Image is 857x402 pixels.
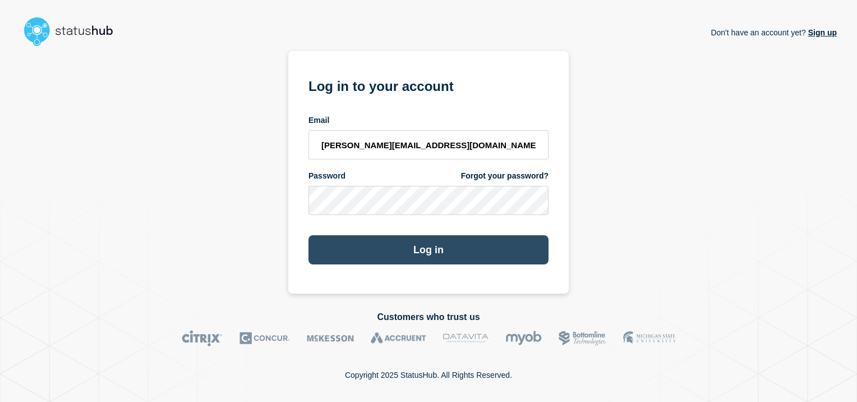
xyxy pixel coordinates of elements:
p: Copyright 2025 StatusHub. All Rights Reserved. [345,371,512,380]
a: Sign up [806,28,837,37]
span: Email [308,115,329,126]
img: Bottomline logo [559,330,606,346]
img: Accruent logo [371,330,426,346]
a: Forgot your password? [461,171,549,181]
img: DataVita logo [443,330,489,346]
h2: Customers who trust us [20,312,837,322]
img: Citrix logo [182,330,223,346]
img: myob logo [505,330,542,346]
img: MSU logo [623,330,675,346]
input: email input [308,130,549,159]
input: password input [308,186,549,215]
button: Log in [308,235,549,264]
span: Password [308,171,345,181]
img: McKesson logo [307,330,354,346]
img: Concur logo [239,330,290,346]
p: Don't have an account yet? [711,19,837,46]
h1: Log in to your account [308,75,549,95]
img: StatusHub logo [20,13,127,49]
